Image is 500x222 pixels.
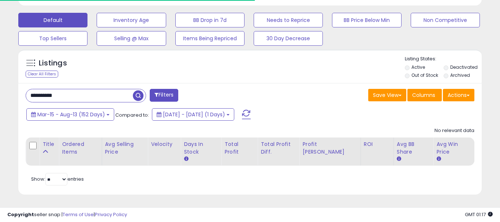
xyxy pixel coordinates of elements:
[434,127,474,134] div: No relevant data
[63,211,94,218] a: Terms of Use
[368,89,406,101] button: Save View
[364,140,391,148] div: ROI
[465,211,493,218] span: 2025-08-13 01:17 GMT
[175,31,245,46] button: Items Being Repriced
[412,91,435,99] span: Columns
[450,72,470,78] label: Archived
[95,211,127,218] a: Privacy Policy
[39,58,67,68] h5: Listings
[42,140,56,148] div: Title
[450,64,478,70] label: Deactivated
[397,140,430,156] div: Avg BB Share
[397,156,401,162] small: Avg BB Share.
[443,89,474,101] button: Actions
[7,211,127,218] div: seller snap | |
[224,140,254,156] div: Total Profit
[97,13,166,27] button: Inventory Age
[407,89,442,101] button: Columns
[302,140,357,156] div: Profit [PERSON_NAME]
[411,64,425,70] label: Active
[97,31,166,46] button: Selling @ Max
[175,13,245,27] button: BB Drop in 7d
[105,140,145,156] div: Avg Selling Price
[405,56,482,63] p: Listing States:
[18,13,87,27] button: Default
[436,156,441,162] small: Avg Win Price.
[151,140,178,148] div: Velocity
[411,72,438,78] label: Out of Stock
[254,31,323,46] button: 30 Day Decrease
[7,211,34,218] strong: Copyright
[411,13,480,27] button: Non Competitive
[254,13,323,27] button: Needs to Reprice
[332,13,401,27] button: BB Price Below Min
[184,140,218,156] div: Days In Stock
[436,140,471,156] div: Avg Win Price
[26,108,114,121] button: Mar-15 - Aug-13 (152 Days)
[163,111,225,118] span: [DATE] - [DATE] (1 Days)
[150,89,178,102] button: Filters
[26,71,58,78] div: Clear All Filters
[37,111,105,118] span: Mar-15 - Aug-13 (152 Days)
[18,31,87,46] button: Top Sellers
[184,156,188,162] small: Days In Stock.
[115,112,149,118] span: Compared to:
[152,108,234,121] button: [DATE] - [DATE] (1 Days)
[62,140,98,156] div: Ordered Items
[31,176,84,183] span: Show: entries
[261,140,296,156] div: Total Profit Diff.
